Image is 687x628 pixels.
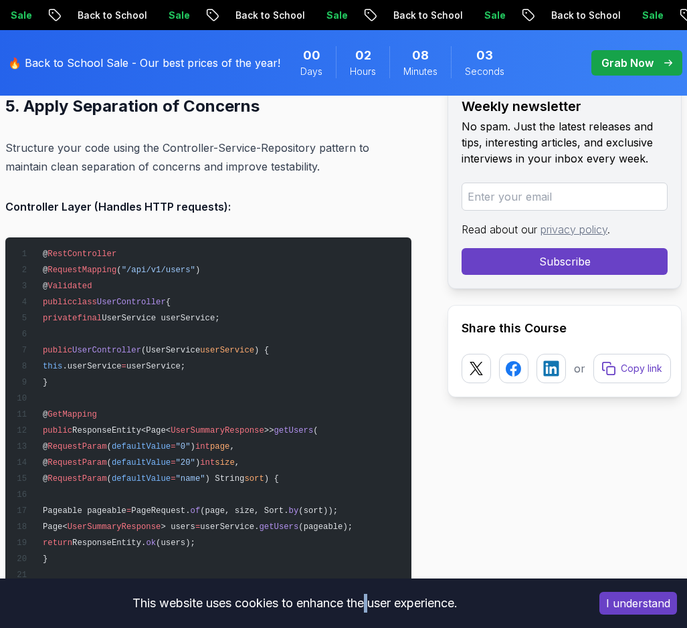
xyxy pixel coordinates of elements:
span: ResponseEntity. [72,538,146,548]
span: ) String [205,474,245,484]
span: { [166,298,171,307]
span: ResponseEntity<Page< [72,426,171,435]
span: @ [43,458,47,467]
p: No spam. Just the latest releases and tips, interesting articles, and exclusive interviews in you... [462,118,668,167]
span: UserSummaryResponse [68,522,161,532]
span: RequestParam [47,442,106,451]
span: , [235,458,239,467]
span: = [126,506,131,516]
span: (sort)); [298,506,338,516]
span: (pageable); [298,522,353,532]
span: @ [43,249,47,259]
span: , [229,442,234,451]
span: defaultValue [112,474,171,484]
span: page [210,442,229,451]
span: defaultValue [112,442,171,451]
p: Back to School [23,9,114,22]
span: "/api/v1/users" [122,266,195,275]
span: PageRequest. [131,506,190,516]
span: of [191,506,201,516]
p: Read about our . [462,221,668,237]
span: UserSummaryResponse [171,426,264,435]
span: (page, size, Sort. [200,506,288,516]
p: Back to School [339,9,430,22]
span: = [171,458,175,467]
p: Sale [272,9,315,22]
h2: Share this Course [462,319,668,338]
span: @ [43,410,47,419]
span: } [43,554,47,564]
span: Validated [47,282,92,291]
button: Accept cookies [599,592,677,615]
span: 8 Minutes [412,46,429,65]
span: "name" [176,474,205,484]
span: 0 Days [303,46,320,65]
span: this [43,362,62,371]
span: 3 Seconds [476,46,493,65]
h2: 5. Apply Separation of Concerns [5,96,411,117]
span: public [43,298,72,307]
span: userService [200,346,254,355]
span: .userService [62,362,121,371]
span: RequestMapping [47,266,116,275]
div: This website uses cookies to enhance the user experience. [10,589,579,618]
input: Enter your email [462,183,668,211]
span: ( [107,474,112,484]
span: ( [107,458,112,467]
span: Days [300,65,322,78]
strong: Controller Layer (Handles HTTP requests): [5,200,231,213]
button: Subscribe [462,248,668,275]
span: = [195,522,200,532]
p: or [574,360,585,377]
span: Minutes [403,65,437,78]
span: > users [161,522,195,532]
p: Grab Now [601,55,654,71]
span: @ [43,266,47,275]
span: "0" [176,442,191,451]
p: Copy link [621,362,662,375]
span: ) [195,458,200,467]
span: UserService userService; [102,314,219,323]
span: @ [43,474,47,484]
span: private [43,314,77,323]
p: Sale [430,9,473,22]
span: class [72,298,97,307]
span: ( [116,266,121,275]
p: Back to School [181,9,272,22]
span: RequestParam [47,458,106,467]
span: Pageable pageable [43,506,126,516]
span: } [43,378,47,387]
button: Copy link [593,354,671,383]
span: Seconds [465,65,504,78]
span: Page< [43,522,68,532]
span: UserController [97,298,166,307]
span: @ [43,282,47,291]
span: size [215,458,234,467]
p: Sale [588,9,631,22]
span: = [171,474,175,484]
span: = [171,442,175,451]
span: final [77,314,102,323]
span: return [43,538,72,548]
span: getUsers [259,522,298,532]
span: 2 Hours [355,46,371,65]
span: ) [191,442,195,451]
h2: Weekly newsletter [462,97,668,116]
span: ) [195,266,200,275]
span: = [122,362,126,371]
p: Back to School [497,9,588,22]
span: getUsers [274,426,314,435]
a: privacy policy [541,223,607,236]
span: >> [264,426,274,435]
span: userService; [126,362,185,371]
span: ok [146,538,156,548]
span: defaultValue [112,458,171,467]
span: sort [244,474,264,484]
span: RequestParam [47,474,106,484]
span: @ [43,442,47,451]
p: Sale [114,9,157,22]
span: userService. [200,522,259,532]
p: Structure your code using the Controller-Service-Repository pattern to maintain clean separation ... [5,138,411,176]
span: int [195,442,210,451]
span: RestController [47,249,116,259]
